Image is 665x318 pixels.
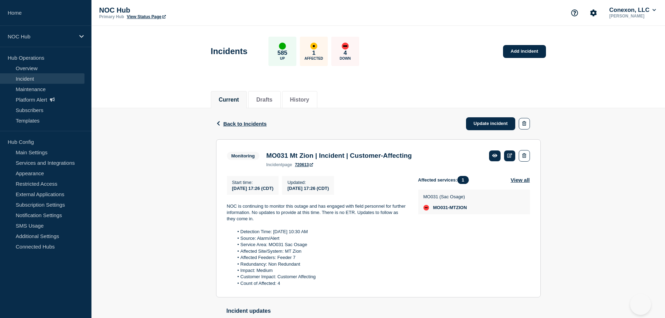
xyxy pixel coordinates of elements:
li: Detection Time: [DATE] 10:30 AM [234,229,407,235]
a: 720613 [295,162,313,167]
span: 1 [457,176,469,184]
p: Up [280,57,285,60]
li: Service Area: MO031 Sac Osage [234,242,407,248]
h3: MO031 Mt Zion | Incident | Customer-Affecting [266,152,412,160]
p: Down [340,57,351,60]
p: [PERSON_NAME] [608,14,657,19]
button: Support [567,6,582,20]
li: Count of Affected: 4 [234,280,407,287]
a: View Status Page [127,14,165,19]
p: Updated : [287,180,329,185]
div: up [279,43,286,50]
p: 585 [278,50,287,57]
h1: Incidents [211,46,247,56]
button: Account settings [586,6,601,20]
button: History [290,97,309,103]
li: Affected Feeders: Feeder 7 [234,254,407,261]
button: View all [511,176,530,184]
p: Affected [304,57,323,60]
button: Current [219,97,239,103]
p: NOC Hub [99,6,239,14]
span: Monitoring [227,152,259,160]
span: MO031-MTZION [433,205,467,210]
button: Back to Incidents [216,121,267,127]
li: Affected Site/System: MT Zion [234,248,407,254]
div: affected [310,43,317,50]
div: [DATE] 17:26 (CDT) [287,185,329,191]
p: NOC Hub [8,34,75,39]
p: Start time : [232,180,274,185]
button: Conexon, LLC [608,7,657,14]
h2: Incident updates [227,308,541,314]
iframe: Help Scout Beacon - Open [630,294,651,315]
p: 4 [343,50,347,57]
p: page [266,162,292,167]
div: down [342,43,349,50]
div: down [423,205,429,210]
a: Add incident [503,45,546,58]
li: Impact: Medium [234,267,407,274]
li: Redundancy: Non Redundant [234,261,407,267]
li: Source: Alarm/Alert [234,235,407,242]
a: Update incident [466,117,516,130]
li: Customer Impact: Customer Affecting [234,274,407,280]
p: 1 [312,50,315,57]
span: [DATE] 17:26 (CDT) [232,186,274,191]
p: NOC is continuing to monitor this outage and has engaged with field personnel for further informa... [227,203,407,222]
p: Primary Hub [99,14,124,19]
span: incident [266,162,282,167]
span: Back to Incidents [223,121,267,127]
p: MO031 (Sac Osage) [423,194,467,199]
span: Affected services: [418,176,472,184]
button: Drafts [256,97,272,103]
